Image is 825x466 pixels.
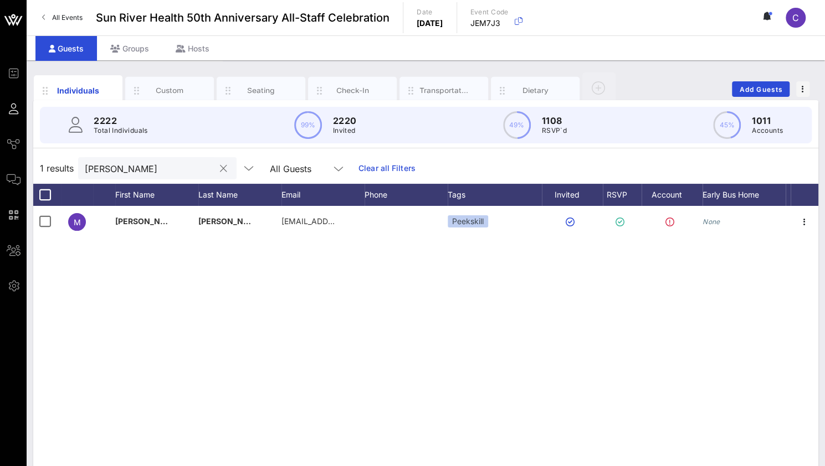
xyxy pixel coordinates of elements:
[417,18,443,29] p: [DATE]
[198,184,281,206] div: Last Name
[642,184,703,206] div: Account
[358,162,416,174] a: Clear all Filters
[752,125,783,136] p: Accounts
[470,7,509,18] p: Event Code
[365,184,448,206] div: Phone
[237,85,286,96] div: Seating
[603,184,642,206] div: RSVP
[470,18,509,29] p: JEM7J3
[35,36,97,61] div: Guests
[419,85,469,96] div: Transportation
[220,163,227,174] button: clear icon
[542,114,567,127] p: 1108
[786,8,806,28] div: C
[333,114,357,127] p: 2220
[115,184,198,206] div: First Name
[162,36,223,61] div: Hosts
[54,85,103,96] div: Individuals
[333,125,357,136] p: Invited
[145,85,194,96] div: Custom
[263,157,352,179] div: All Guests
[94,114,148,127] p: 2222
[448,184,542,206] div: Tags
[281,184,365,206] div: Email
[739,85,783,94] span: Add Guests
[35,9,89,27] a: All Events
[74,218,81,227] span: M
[97,36,162,61] div: Groups
[752,114,783,127] p: 1011
[40,162,74,175] span: 1 results
[417,7,443,18] p: Date
[448,215,488,227] div: Peekskill
[96,9,390,26] span: Sun River Health 50th Anniversary All-Staff Celebration
[52,13,83,22] span: All Events
[115,216,181,226] span: [PERSON_NAME]
[732,81,790,97] button: Add Guests
[792,12,799,23] span: C
[542,125,567,136] p: RSVP`d
[198,216,264,226] span: [PERSON_NAME]
[703,184,786,206] div: Early Bus Home
[703,218,720,226] i: None
[94,125,148,136] p: Total Individuals
[328,85,377,96] div: Check-In
[542,184,603,206] div: Invited
[270,164,311,174] div: All Guests
[511,85,560,96] div: Dietary
[281,216,415,226] span: [EMAIL_ADDRESS][DOMAIN_NAME]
